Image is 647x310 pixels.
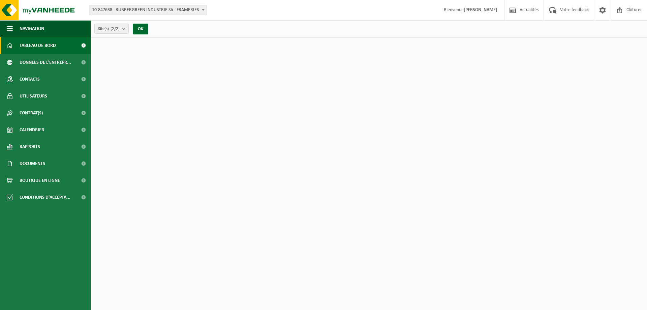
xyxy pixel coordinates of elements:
span: Navigation [20,20,44,37]
span: 10-847638 - RUBBERGREEN INDUSTRIE SA - FRAMERIES [89,5,207,15]
span: Rapports [20,138,40,155]
button: Site(s)(2/2) [94,24,129,34]
span: Calendrier [20,121,44,138]
span: Utilisateurs [20,88,47,105]
span: Conditions d'accepta... [20,189,70,206]
span: Contrat(s) [20,105,43,121]
button: OK [133,24,148,34]
count: (2/2) [111,27,120,31]
span: Site(s) [98,24,120,34]
span: Données de l'entrepr... [20,54,71,71]
span: Contacts [20,71,40,88]
span: Boutique en ligne [20,172,60,189]
span: Tableau de bord [20,37,56,54]
strong: [PERSON_NAME] [464,7,497,12]
span: Documents [20,155,45,172]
